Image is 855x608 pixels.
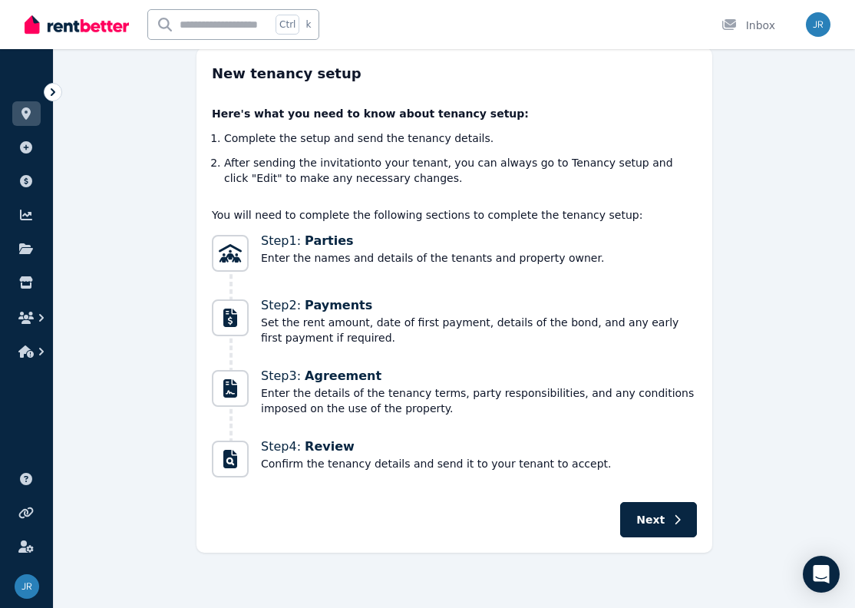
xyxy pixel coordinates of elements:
span: Step 4 : [261,438,611,456]
span: Confirm the tenancy details and send it to your tenant to accept. [261,456,611,471]
span: Next [636,512,665,527]
span: Enter the details of the tenancy terms, party responsibilities, and any conditions imposed on the... [261,385,697,416]
span: Agreement [305,368,381,383]
span: Step 1 : [261,232,604,250]
p: You will need to complete the following sections to complete the tenancy setup: [212,207,697,223]
span: Ctrl [276,15,299,35]
h2: New tenancy setup [212,63,697,84]
li: Complete the setup and send the tenancy details . [224,131,697,146]
span: Step 3 : [261,367,697,385]
button: Next [620,502,697,537]
img: Jenny Rowe [806,12,830,37]
span: Parties [305,233,354,248]
span: Enter the names and details of the tenants and property owner. [261,250,604,266]
span: Payments [305,298,372,312]
img: Jenny Rowe [15,574,39,599]
div: Open Intercom Messenger [803,556,840,593]
span: Set the rent amount, date of first payment, details of the bond, and any early first payment if r... [261,315,697,345]
img: RentBetter [25,13,129,36]
span: Review [305,439,355,454]
div: Inbox [721,18,775,33]
li: After sending the invitation to your tenant, you can always go to Tenancy setup and click "Edit" ... [224,155,697,186]
p: Here's what you need to know about tenancy setup: [212,106,697,121]
nav: Progress [212,232,697,481]
span: Step 2 : [261,296,697,315]
span: k [305,18,311,31]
